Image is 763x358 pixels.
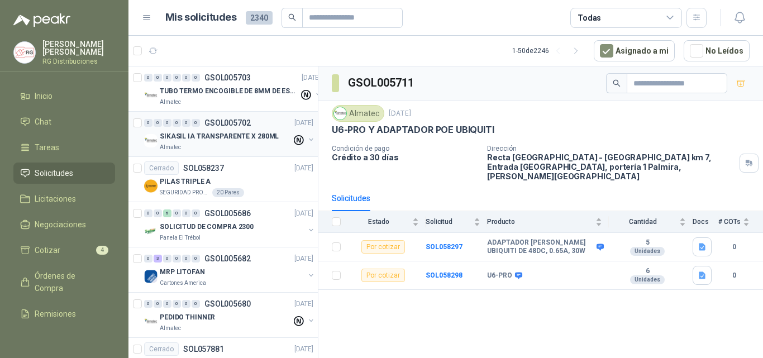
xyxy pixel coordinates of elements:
span: # COTs [718,218,741,226]
div: 0 [154,300,162,308]
p: [DATE] [294,208,313,219]
th: Producto [487,211,609,233]
p: Almatec [160,324,181,333]
span: Remisiones [35,308,76,320]
span: Negociaciones [35,218,86,231]
p: Panela El Trébol [160,233,201,242]
p: SOLICITUD DE COMPRA 2300 [160,222,254,232]
th: Estado [347,211,426,233]
div: 0 [144,74,152,82]
div: 0 [173,255,181,262]
img: Company Logo [144,315,158,328]
b: ADAPTADOR [PERSON_NAME] UBIQUITI DE 48DC, 0.65A, 30W [487,238,594,256]
img: Company Logo [144,225,158,238]
p: [DATE] [294,118,313,128]
img: Company Logo [144,179,158,193]
p: PILAS TRIPLE A [160,176,211,187]
p: Almatec [160,98,181,107]
span: 4 [96,246,108,255]
div: 0 [144,300,152,308]
p: [DATE] [294,163,313,174]
div: 0 [182,255,190,262]
div: 0 [182,209,190,217]
div: 0 [154,209,162,217]
div: 6 [163,209,171,217]
span: Cantidad [609,218,677,226]
div: 20 Pares [212,188,244,197]
div: Almatec [332,105,384,122]
a: SOL058297 [426,243,462,251]
div: 0 [192,119,200,127]
p: Condición de pago [332,145,478,152]
a: Remisiones [13,303,115,324]
p: Cartones America [160,279,206,288]
th: # COTs [718,211,763,233]
span: Estado [347,218,410,226]
button: Asignado a mi [594,40,675,61]
p: SIKASIL IA TRANSPARENTE X 280ML [160,131,279,142]
p: RG Distribuciones [42,58,115,65]
p: [DATE] [389,108,411,119]
p: [DATE] [294,254,313,264]
div: 0 [154,74,162,82]
div: Cerrado [144,342,179,356]
div: 0 [182,119,190,127]
img: Logo peakr [13,13,70,27]
a: Negociaciones [13,214,115,235]
div: 0 [173,209,181,217]
p: MRP LITOFAN [160,267,205,278]
span: 2340 [246,11,273,25]
img: Company Logo [144,89,158,102]
th: Cantidad [609,211,693,233]
div: 0 [173,300,181,308]
a: Inicio [13,85,115,107]
div: 0 [173,74,181,82]
div: 0 [163,255,171,262]
span: search [613,79,621,87]
span: Solicitudes [35,167,73,179]
p: [DATE] [302,73,321,83]
span: Producto [487,218,593,226]
p: Almatec [160,143,181,152]
a: 0 0 0 0 0 0 GSOL005680[DATE] Company LogoPEDIDO THINNERAlmatec [144,297,316,333]
a: Solicitudes [13,163,115,184]
img: Company Logo [14,42,35,63]
a: 0 0 6 0 0 0 GSOL005686[DATE] Company LogoSOLICITUD DE COMPRA 2300Panela El Trébol [144,207,316,242]
img: Company Logo [334,107,346,120]
div: 0 [163,74,171,82]
th: Solicitud [426,211,487,233]
a: 0 3 0 0 0 0 GSOL005682[DATE] Company LogoMRP LITOFANCartones America [144,252,316,288]
div: Cerrado [144,161,179,175]
p: Crédito a 30 días [332,152,478,162]
p: [PERSON_NAME] [PERSON_NAME] [42,40,115,56]
div: 0 [144,119,152,127]
b: SOL058298 [426,271,462,279]
span: Órdenes de Compra [35,270,104,294]
p: Recta [GEOGRAPHIC_DATA] - [GEOGRAPHIC_DATA] km 7, Entrada [GEOGRAPHIC_DATA], portería 1 Palmira ,... [487,152,735,181]
p: GSOL005686 [204,209,251,217]
h3: GSOL005711 [348,74,416,92]
p: TUBO TERMO ENCOGIBLE DE 8MM DE ESPESOR X 5CMS [160,86,299,97]
div: 0 [163,300,171,308]
a: 0 0 0 0 0 0 GSOL005703[DATE] Company LogoTUBO TERMO ENCOGIBLE DE 8MM DE ESPESOR X 5CMSAlmatec [144,71,323,107]
div: 0 [192,255,200,262]
span: Chat [35,116,51,128]
a: CerradoSOL058237[DATE] Company LogoPILAS TRIPLE ASEGURIDAD PROVISER LTDA20 Pares [128,157,318,202]
b: 0 [718,242,750,252]
p: GSOL005702 [204,119,251,127]
div: 0 [154,119,162,127]
b: 6 [609,267,686,276]
div: Todas [578,12,601,24]
div: 0 [163,119,171,127]
span: Licitaciones [35,193,76,205]
span: Inicio [35,90,53,102]
p: Dirección [487,145,735,152]
div: 0 [173,119,181,127]
a: Chat [13,111,115,132]
span: Tareas [35,141,59,154]
b: 0 [718,270,750,281]
b: 5 [609,238,686,247]
div: 0 [192,74,200,82]
a: Cotizar4 [13,240,115,261]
